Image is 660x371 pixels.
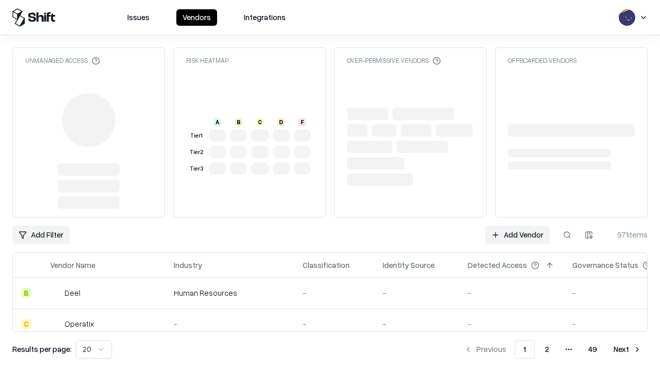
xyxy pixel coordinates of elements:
div: Classification [303,260,350,271]
button: Integrations [238,9,292,26]
img: Operatix [50,319,60,329]
div: Governance Status [572,260,638,271]
div: A [213,118,222,126]
div: - [174,318,286,329]
div: 971 items [606,229,648,240]
div: Tier 1 [188,131,205,140]
button: Vendors [176,9,217,26]
button: Add Filter [12,226,70,244]
div: Risk Heatmap [186,56,228,65]
div: Deel [64,288,80,298]
div: - [383,288,451,298]
nav: pagination [458,340,648,359]
button: 1 [515,340,535,359]
div: Identity Source [383,260,435,271]
div: Operatix [64,318,94,329]
div: B [21,288,31,298]
div: B [235,118,243,126]
div: - [468,318,556,329]
button: Issues [121,9,156,26]
div: F [298,118,306,126]
button: 2 [537,340,557,359]
div: Unmanaged Access [25,56,100,65]
img: Deel [50,288,60,298]
div: - [383,318,451,329]
p: Results per page: [12,344,72,355]
div: - [303,288,366,298]
div: Over-Permissive Vendors [347,56,441,65]
button: 49 [580,340,605,359]
button: Next [607,340,648,359]
div: C [256,118,264,126]
div: D [277,118,285,126]
div: - [303,318,366,329]
div: Human Resources [174,288,286,298]
div: Detected Access [468,260,527,271]
a: Add Vendor [485,226,550,244]
div: Tier 3 [188,164,205,173]
div: C [21,319,31,329]
div: Vendor Name [50,260,95,271]
div: Tier 2 [188,148,205,157]
div: - [468,288,556,298]
div: Offboarded Vendors [508,56,576,65]
div: Industry [174,260,202,271]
